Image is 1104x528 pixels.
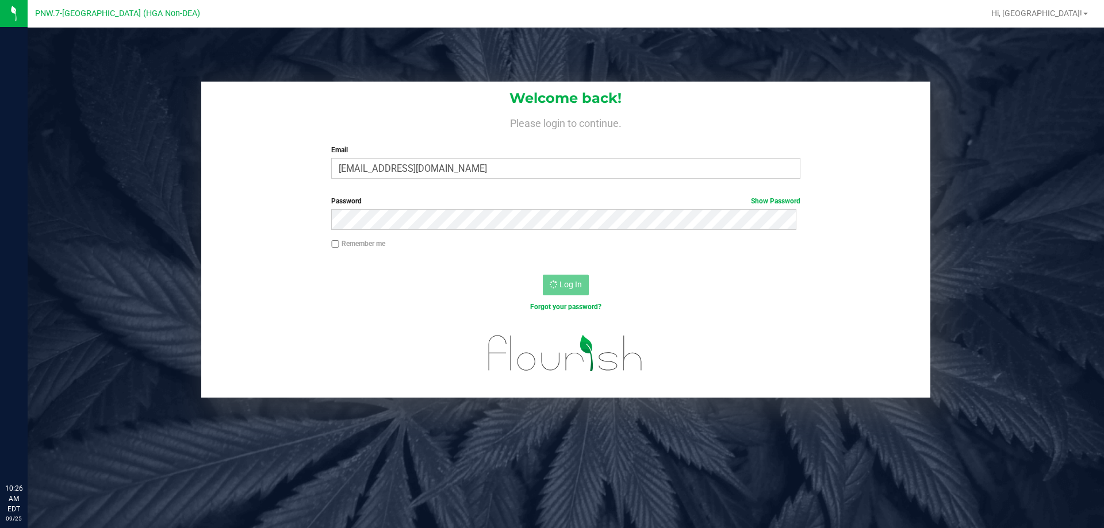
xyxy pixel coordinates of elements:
[35,9,200,18] span: PNW.7-[GEOGRAPHIC_DATA] (HGA Non-DEA)
[5,483,22,514] p: 10:26 AM EDT
[474,324,657,383] img: flourish_logo.svg
[201,115,930,129] h4: Please login to continue.
[331,197,362,205] span: Password
[331,238,385,249] label: Remember me
[201,91,930,106] h1: Welcome back!
[559,280,582,289] span: Log In
[530,303,601,311] a: Forgot your password?
[5,514,22,523] p: 09/25
[331,240,339,248] input: Remember me
[991,9,1082,18] span: Hi, [GEOGRAPHIC_DATA]!
[543,275,589,295] button: Log In
[331,145,800,155] label: Email
[751,197,800,205] a: Show Password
